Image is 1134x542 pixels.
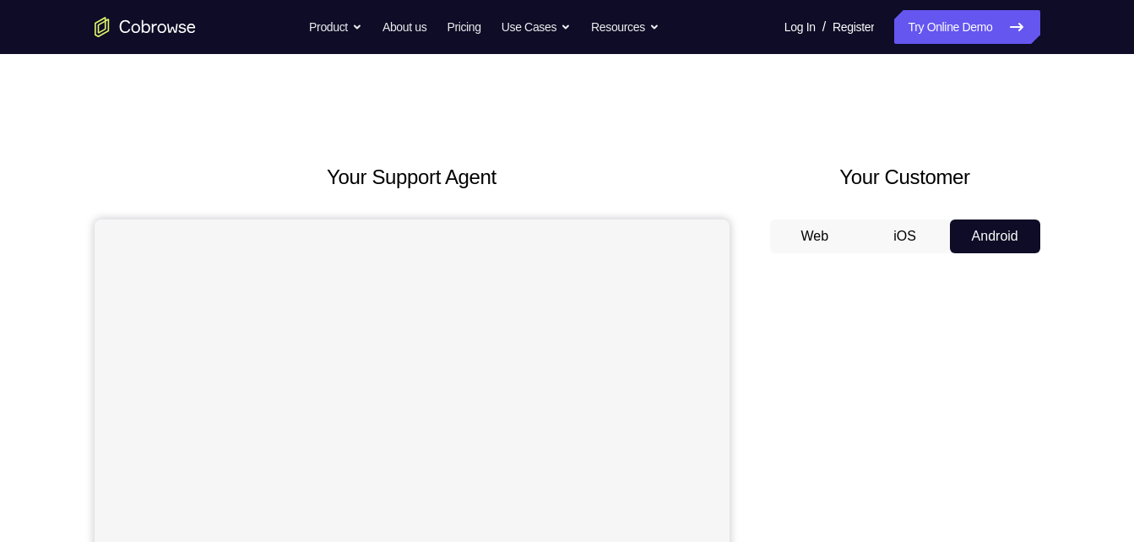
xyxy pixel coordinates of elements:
a: Pricing [447,10,480,44]
button: Resources [591,10,659,44]
a: About us [383,10,426,44]
button: Android [950,220,1040,253]
button: Web [770,220,860,253]
button: Use Cases [502,10,571,44]
a: Go to the home page [95,17,196,37]
span: / [822,17,826,37]
h2: Your Customer [770,162,1040,192]
a: Log In [784,10,816,44]
a: Register [833,10,874,44]
a: Try Online Demo [894,10,1039,44]
button: iOS [860,220,950,253]
button: Product [309,10,362,44]
h2: Your Support Agent [95,162,730,192]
